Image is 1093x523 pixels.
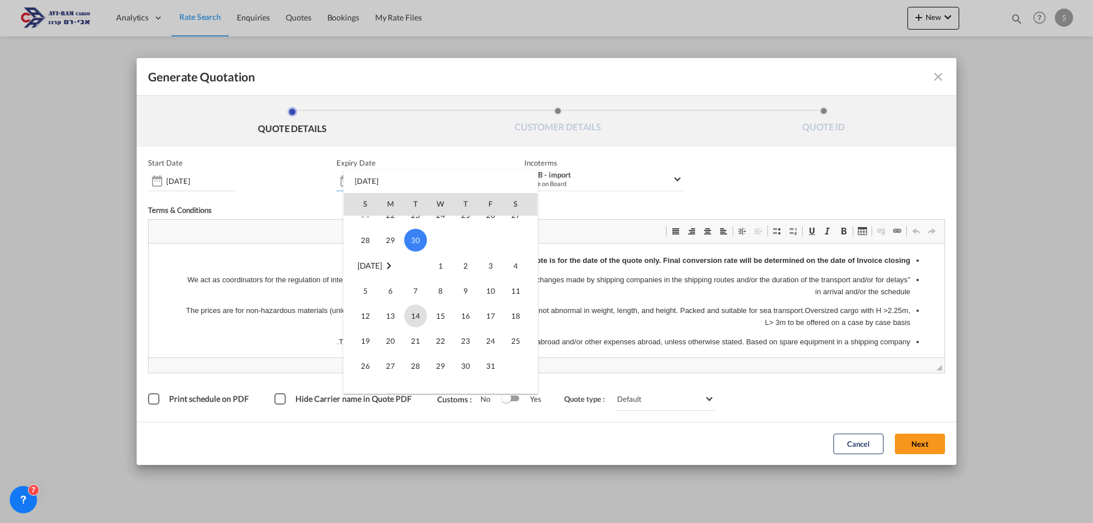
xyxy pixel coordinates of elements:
tr: Week 1 [344,253,537,278]
td: Wednesday October 22 2025 [428,328,453,353]
td: Thursday October 9 2025 [453,278,478,303]
td: Tuesday October 28 2025 [403,353,428,378]
td: Wednesday October 8 2025 [428,278,453,303]
span: 18 [504,304,527,327]
td: Thursday October 2 2025 [453,253,478,278]
span: 12 [354,304,377,327]
td: Saturday October 25 2025 [503,328,537,353]
span: 7 [404,279,427,302]
td: Tuesday October 14 2025 [403,303,428,328]
td: Friday October 31 2025 [478,353,503,378]
span: 5 [354,279,377,302]
td: Friday October 3 2025 [478,253,503,278]
td: Thursday October 16 2025 [453,303,478,328]
span: 29 [379,229,402,252]
td: Tuesday October 21 2025 [403,328,428,353]
td: Friday October 24 2025 [478,328,503,353]
span: 24 [479,330,502,352]
p: "We act as coordinators for the regulation of international shipping and therefore we are not res... [34,31,762,55]
span: 27 [379,355,402,377]
tr: Week 4 [344,328,537,353]
span: 14 [404,304,427,327]
td: Sunday September 28 2025 [344,228,378,253]
td: Monday October 20 2025 [378,328,403,353]
td: Friday October 10 2025 [478,278,503,303]
span: 15 [429,304,452,327]
td: Wednesday October 1 2025 [428,253,453,278]
td: Thursday October 23 2025 [453,328,478,353]
th: T [403,193,428,216]
tr: Week 2 [344,278,537,303]
th: S [344,193,378,216]
span: 16 [454,304,477,327]
td: Monday October 13 2025 [378,303,403,328]
span: 28 [404,355,427,377]
td: Tuesday September 30 2025 [403,228,428,253]
strong: The Conversion rate in the price quote is for the date of the quote only. Final conversion rate w... [261,13,762,21]
span: 2 [454,254,477,277]
td: Friday October 17 2025 [478,303,503,328]
p: The prices are for non-hazardous materials (unless otherwise stated), the prices refer to shipmen... [34,61,762,85]
td: Tuesday October 7 2025 [403,278,428,303]
span: 25 [504,330,527,352]
td: Sunday October 12 2025 [344,303,378,328]
span: 6 [379,279,402,302]
span: 13 [379,304,402,327]
span: 3 [479,254,502,277]
th: S [503,193,537,216]
span: 22 [429,330,452,352]
span: 20 [379,330,402,352]
md-calendar: Calendar [344,193,537,393]
span: 26 [354,355,377,377]
td: October 2025 [344,253,428,278]
span: 23 [454,330,477,352]
td: Monday October 27 2025 [378,353,403,378]
p: The sea freight price does not include land freight expenses abroad and/or other expenses abroad,... [34,93,762,105]
td: Saturday October 11 2025 [503,278,537,303]
span: 30 [404,229,427,252]
span: 4 [504,254,527,277]
span: 1 [429,254,452,277]
span: 10 [479,279,502,302]
span: 21 [404,330,427,352]
th: W [428,193,453,216]
td: Sunday October 5 2025 [344,278,378,303]
tr: Week 5 [344,353,537,378]
td: Sunday October 26 2025 [344,353,378,378]
td: Thursday October 30 2025 [453,353,478,378]
span: 29 [429,355,452,377]
span: 28 [354,229,377,252]
tr: Week 5 [344,228,537,253]
tr: Week 3 [344,303,537,328]
span: 9 [454,279,477,302]
td: Sunday October 19 2025 [344,328,378,353]
td: Saturday October 4 2025 [503,253,537,278]
td: Monday October 6 2025 [378,278,403,303]
span: 8 [429,279,452,302]
th: F [478,193,503,216]
span: [DATE] [358,261,382,270]
td: Wednesday October 15 2025 [428,303,453,328]
th: T [453,193,478,216]
span: 17 [479,304,502,327]
td: Monday September 29 2025 [378,228,403,253]
p: The sea transport prices are subject to the prices of the shipping companies and may change accor... [34,112,762,124]
td: Wednesday October 29 2025 [428,353,453,378]
span: 11 [504,279,527,302]
td: Saturday October 18 2025 [503,303,537,328]
th: M [378,193,403,216]
span: 31 [479,355,502,377]
span: 19 [354,330,377,352]
span: 30 [454,355,477,377]
tr: Week undefined [344,378,537,404]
